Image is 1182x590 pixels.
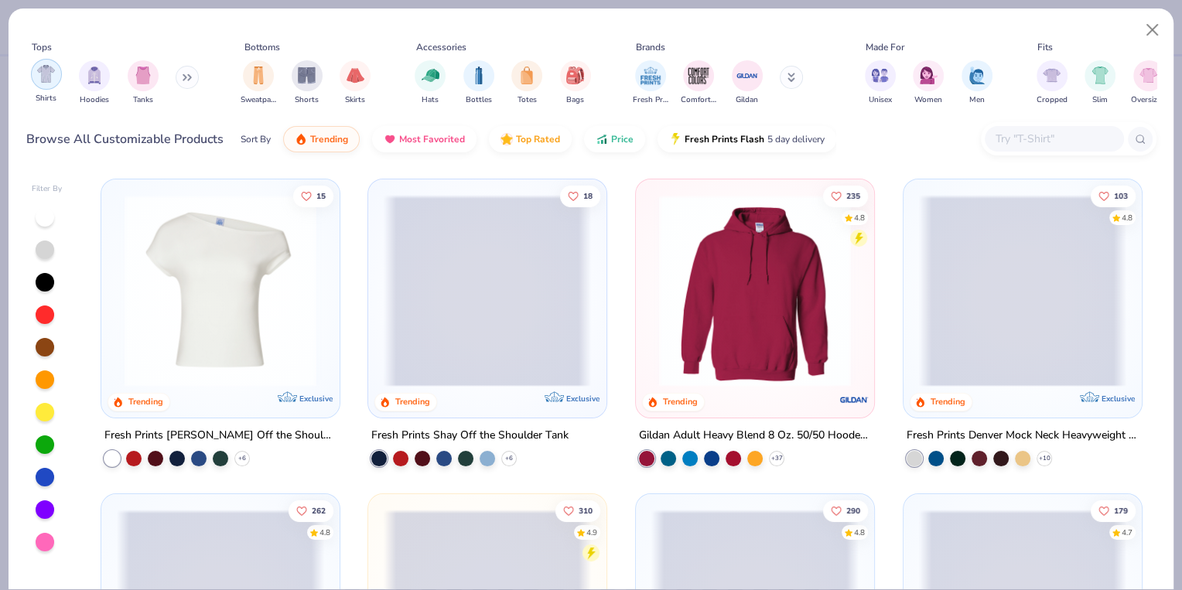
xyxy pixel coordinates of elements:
div: filter for Slim [1085,60,1115,106]
div: 4.8 [1122,212,1132,223]
img: 01756b78-01f6-4cc6-8d8a-3c30c1a0c8ac [651,195,859,387]
img: Bottles Image [470,67,487,84]
button: Most Favorited [372,126,477,152]
img: Men Image [968,67,986,84]
span: + 37 [771,454,783,463]
button: Like [1091,185,1136,206]
button: filter button [292,60,323,106]
button: filter button [511,60,542,106]
div: filter for Shirts [31,59,62,104]
img: Tanks Image [135,67,152,84]
img: Women Image [920,67,938,84]
button: Like [556,500,601,521]
div: filter for Hoodies [79,60,110,106]
span: Exclusive [299,394,332,404]
div: 4.8 [854,527,865,538]
img: Shorts Image [298,67,316,84]
img: Hoodies Image [86,67,103,84]
span: Sweatpants [241,94,276,106]
span: Tanks [133,94,153,106]
div: filter for Unisex [865,60,896,106]
img: Shirts Image [37,65,55,83]
span: 290 [846,506,860,514]
span: 179 [1114,506,1128,514]
button: filter button [681,60,716,106]
img: flash.gif [669,133,682,145]
div: Browse All Customizable Products [26,130,224,148]
img: Skirts Image [347,67,364,84]
div: filter for Comfort Colors [681,60,716,106]
div: Fits [1037,40,1053,54]
button: Price [584,126,645,152]
span: Slim [1092,94,1108,106]
div: filter for Bottles [463,60,494,106]
span: Unisex [869,94,892,106]
button: filter button [463,60,494,106]
div: Filter By [32,183,63,195]
button: filter button [865,60,896,106]
button: filter button [1085,60,1115,106]
div: filter for Women [913,60,944,106]
button: Like [561,185,601,206]
img: Totes Image [518,67,535,84]
img: Hats Image [422,67,439,84]
img: TopRated.gif [500,133,513,145]
span: Oversized [1131,94,1166,106]
div: Fresh Prints [PERSON_NAME] Off the Shoulder Top [104,426,336,445]
span: Men [969,94,985,106]
input: Try "T-Shirt" [994,130,1113,148]
img: Gildan Image [736,64,759,87]
div: Fresh Prints Shay Off the Shoulder Tank [371,426,569,445]
div: Fresh Prints Denver Mock Neck Heavyweight Sweatshirt [907,426,1139,445]
span: Exclusive [1102,394,1135,404]
span: Gildan [736,94,758,106]
span: Price [611,133,634,145]
div: 4.9 [587,527,598,538]
button: Like [823,185,868,206]
div: filter for Shorts [292,60,323,106]
button: filter button [31,60,62,106]
button: filter button [913,60,944,106]
span: 15 [316,192,326,200]
img: Oversized Image [1139,67,1157,84]
img: Comfort Colors Image [687,64,710,87]
span: Hoodies [80,94,109,106]
span: Top Rated [516,133,560,145]
span: Bags [566,94,584,106]
img: trending.gif [295,133,307,145]
button: filter button [560,60,591,106]
span: Cropped [1037,94,1068,106]
img: most_fav.gif [384,133,396,145]
img: Cropped Image [1043,67,1061,84]
div: 4.8 [854,212,865,223]
span: Shirts [36,93,56,104]
div: Sort By [241,132,271,146]
span: 310 [579,506,593,514]
span: Bottles [466,94,492,106]
span: 103 [1114,192,1128,200]
div: filter for Hats [415,60,446,106]
img: Slim Image [1091,67,1109,84]
span: 235 [846,192,860,200]
span: Trending [310,133,348,145]
button: filter button [340,60,371,106]
button: Like [823,500,868,521]
div: 4.8 [319,527,330,538]
div: filter for Bags [560,60,591,106]
div: Brands [636,40,665,54]
button: Close [1138,15,1167,45]
button: Trending [283,126,360,152]
span: Skirts [345,94,365,106]
img: Sweatpants Image [250,67,267,84]
div: filter for Gildan [732,60,763,106]
span: + 6 [505,454,513,463]
div: filter for Fresh Prints [633,60,668,106]
button: Like [293,185,333,206]
div: Gildan Adult Heavy Blend 8 Oz. 50/50 Hooded Sweatshirt [639,426,871,445]
button: Fresh Prints Flash5 day delivery [658,126,836,152]
button: Like [289,500,333,521]
div: Made For [866,40,904,54]
img: Fresh Prints Image [639,64,662,87]
span: Comfort Colors [681,94,716,106]
span: Exclusive [566,394,600,404]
